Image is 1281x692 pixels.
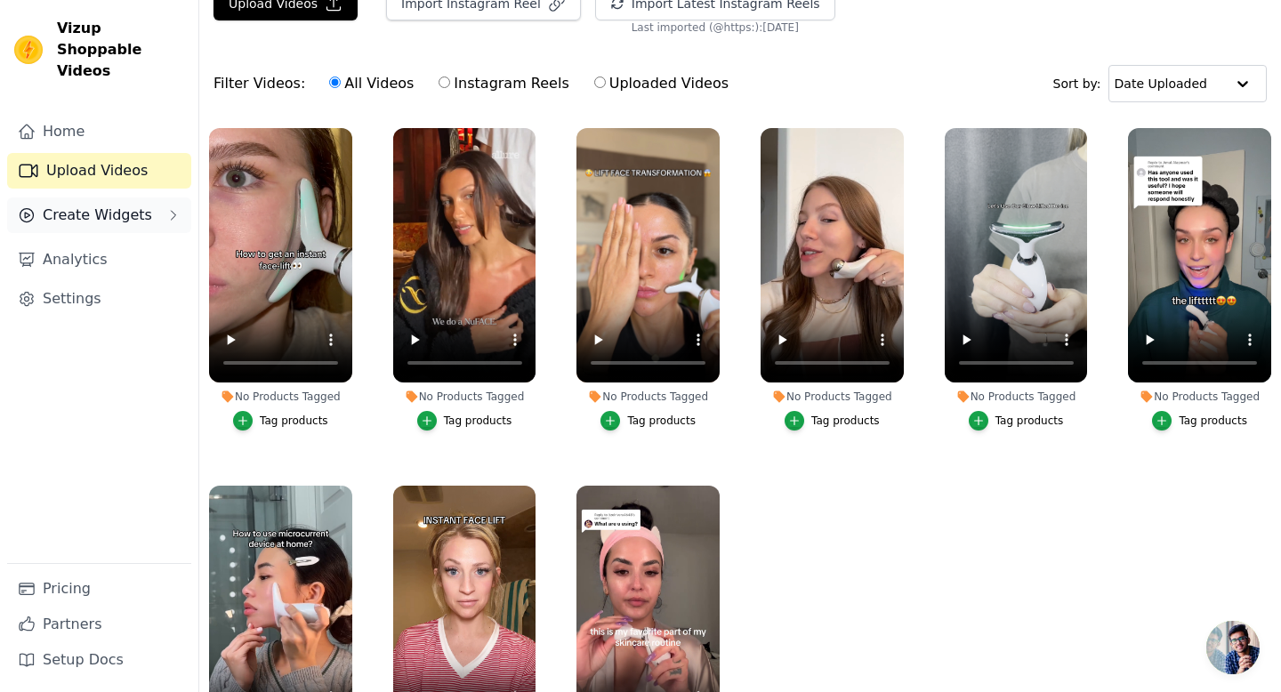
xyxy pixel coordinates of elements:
[417,411,512,430] button: Tag products
[594,76,606,88] input: Uploaded Videos
[1152,411,1247,430] button: Tag products
[233,411,328,430] button: Tag products
[7,153,191,189] a: Upload Videos
[7,642,191,678] a: Setup Docs
[439,76,450,88] input: Instagram Reels
[260,414,328,428] div: Tag products
[14,36,43,64] img: Vizup
[811,414,880,428] div: Tag products
[593,72,729,95] label: Uploaded Videos
[438,72,569,95] label: Instagram Reels
[627,414,696,428] div: Tag products
[945,390,1088,404] div: No Products Tagged
[213,63,738,104] div: Filter Videos:
[209,390,352,404] div: No Products Tagged
[328,72,415,95] label: All Videos
[1206,621,1260,674] a: Open chat
[43,205,152,226] span: Create Widgets
[1128,390,1271,404] div: No Products Tagged
[7,571,191,607] a: Pricing
[632,20,799,35] span: Last imported (@ https: ): [DATE]
[1179,414,1247,428] div: Tag products
[995,414,1064,428] div: Tag products
[600,411,696,430] button: Tag products
[576,390,720,404] div: No Products Tagged
[7,197,191,233] button: Create Widgets
[7,114,191,149] a: Home
[329,76,341,88] input: All Videos
[1053,65,1268,102] div: Sort by:
[969,411,1064,430] button: Tag products
[761,390,904,404] div: No Products Tagged
[7,242,191,278] a: Analytics
[393,390,536,404] div: No Products Tagged
[444,414,512,428] div: Tag products
[785,411,880,430] button: Tag products
[7,281,191,317] a: Settings
[57,18,184,82] span: Vizup Shoppable Videos
[7,607,191,642] a: Partners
